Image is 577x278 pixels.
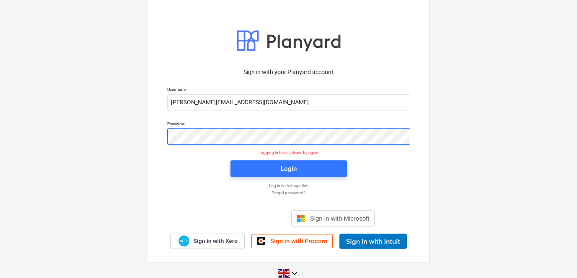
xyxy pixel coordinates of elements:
[167,87,410,94] p: Username
[230,160,347,177] button: Login
[179,235,189,247] img: Xero logo
[297,214,305,223] img: Microsoft logo
[167,121,410,128] p: Password
[167,68,410,77] p: Sign in with your Planyard account
[170,234,245,248] a: Sign in with Xero
[281,163,297,174] div: Login
[198,209,289,228] iframe: Knappen Logga in med Google
[310,215,370,222] span: Sign in with Microsoft
[193,237,237,245] span: Sign in with Xero
[163,183,414,188] a: Log in with magic link
[163,190,414,196] a: Forgot password?
[162,150,415,155] p: Logging in failed, please try again
[251,234,333,248] a: Sign in with Procore
[535,238,577,278] iframe: Chat Widget
[167,94,410,111] input: Username
[270,237,327,245] span: Sign in with Procore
